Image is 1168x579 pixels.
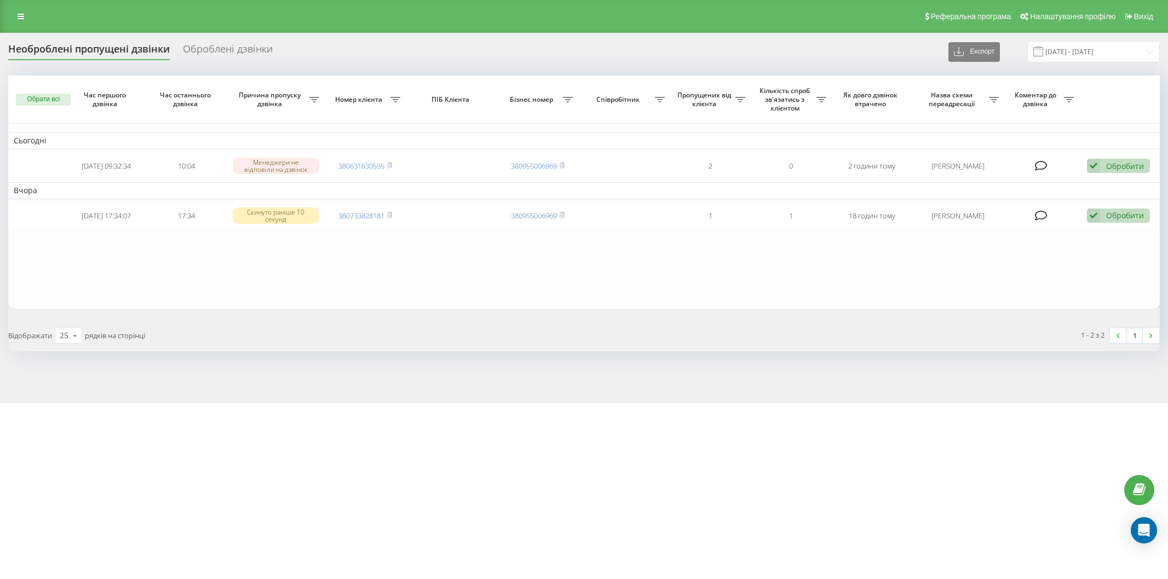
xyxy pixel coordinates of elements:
span: Час першого дзвінка [75,91,137,108]
span: Відображати [8,331,52,340]
span: Налаштування профілю [1030,12,1115,21]
span: Пропущених від клієнта [676,91,735,108]
div: Менеджери не відповіли на дзвінок [233,158,319,174]
div: Оброблені дзвінки [183,43,273,60]
span: рядків на сторінці [85,331,145,340]
span: Час останнього дзвінка [156,91,218,108]
span: ПІБ Клієнта [415,95,488,104]
a: 380631630555 [338,161,384,171]
span: Номер клієнта [330,95,390,104]
td: 17:34 [146,201,227,230]
td: 0 [751,152,831,181]
td: 1 [751,201,831,230]
td: [DATE] 17:34:07 [66,201,146,230]
td: [PERSON_NAME] [912,201,1004,230]
div: Скинуто раніше 10 секунд [233,207,319,224]
span: Як довго дзвінок втрачено [841,91,903,108]
td: 1 [670,201,751,230]
button: Обрати всі [16,94,71,106]
span: Коментар до дзвінка [1010,91,1064,108]
span: Вихід [1134,12,1153,21]
td: Вчора [8,182,1160,199]
div: Open Intercom Messenger [1131,517,1157,543]
td: 2 [670,152,751,181]
span: Співробітник [584,95,655,104]
div: 1 - 2 з 2 [1081,329,1104,340]
td: [PERSON_NAME] [912,152,1004,181]
span: Реферальна програма [931,12,1011,21]
div: Обробити [1106,210,1144,221]
td: 18 годин тому [832,201,912,230]
button: Експорт [948,42,1000,62]
div: 25 [60,330,68,341]
td: [DATE] 09:32:34 [66,152,146,181]
td: 2 години тому [832,152,912,181]
a: 380733828181 [338,211,384,221]
div: Обробити [1106,161,1144,171]
td: 10:04 [146,152,227,181]
span: Назва схеми переадресації [918,91,989,108]
td: Сьогодні [8,132,1160,149]
span: Бізнес номер [503,95,563,104]
span: Кількість спроб зв'язатись з клієнтом [756,86,816,112]
a: 380955006969 [511,161,557,171]
div: Необроблені пропущені дзвінки [8,43,170,60]
a: 380955006969 [511,211,557,221]
span: Причина пропуску дзвінка [233,91,310,108]
a: 1 [1126,328,1143,343]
